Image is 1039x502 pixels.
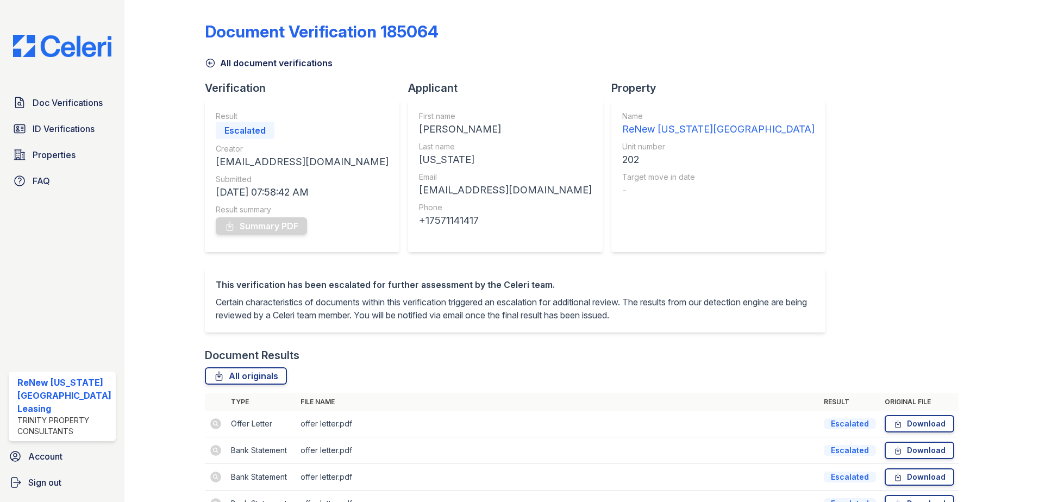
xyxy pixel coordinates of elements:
[205,367,287,385] a: All originals
[419,111,592,122] div: First name
[227,411,296,437] td: Offer Letter
[205,57,333,70] a: All document verifications
[205,22,439,41] div: Document Verification 185064
[4,35,120,57] img: CE_Logo_Blue-a8612792a0a2168367f1c8372b55b34899dd931a85d93a1a3d3e32e68fde9ad4.png
[880,393,959,411] th: Original file
[622,183,815,198] div: -
[296,411,820,437] td: offer letter.pdf
[419,202,592,213] div: Phone
[216,154,389,170] div: [EMAIL_ADDRESS][DOMAIN_NAME]
[205,80,408,96] div: Verification
[9,118,116,140] a: ID Verifications
[33,148,76,161] span: Properties
[227,393,296,411] th: Type
[824,445,876,456] div: Escalated
[622,172,815,183] div: Target move in date
[419,183,592,198] div: [EMAIL_ADDRESS][DOMAIN_NAME]
[824,472,876,482] div: Escalated
[408,80,611,96] div: Applicant
[4,472,120,493] a: Sign out
[205,348,299,363] div: Document Results
[28,476,61,489] span: Sign out
[611,80,834,96] div: Property
[9,170,116,192] a: FAQ
[17,415,111,437] div: Trinity Property Consultants
[885,468,954,486] a: Download
[296,437,820,464] td: offer letter.pdf
[824,418,876,429] div: Escalated
[216,143,389,154] div: Creator
[622,111,815,137] a: Name ReNew [US_STATE][GEOGRAPHIC_DATA]
[419,141,592,152] div: Last name
[216,122,274,139] div: Escalated
[622,122,815,137] div: ReNew [US_STATE][GEOGRAPHIC_DATA]
[227,437,296,464] td: Bank Statement
[227,464,296,491] td: Bank Statement
[885,415,954,432] a: Download
[216,174,389,185] div: Submitted
[419,122,592,137] div: [PERSON_NAME]
[9,144,116,166] a: Properties
[28,450,62,463] span: Account
[819,393,880,411] th: Result
[4,445,120,467] a: Account
[216,111,389,122] div: Result
[17,376,111,415] div: ReNew [US_STATE][GEOGRAPHIC_DATA] Leasing
[419,152,592,167] div: [US_STATE]
[622,152,815,167] div: 202
[9,92,116,114] a: Doc Verifications
[33,122,95,135] span: ID Verifications
[296,393,820,411] th: File name
[216,185,389,200] div: [DATE] 07:58:42 AM
[216,204,389,215] div: Result summary
[216,278,815,291] div: This verification has been escalated for further assessment by the Celeri team.
[419,172,592,183] div: Email
[33,174,50,187] span: FAQ
[885,442,954,459] a: Download
[419,213,592,228] div: +17571141417
[622,111,815,122] div: Name
[296,464,820,491] td: offer letter.pdf
[622,141,815,152] div: Unit number
[33,96,103,109] span: Doc Verifications
[216,296,815,322] p: Certain characteristics of documents within this verification triggered an escalation for additio...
